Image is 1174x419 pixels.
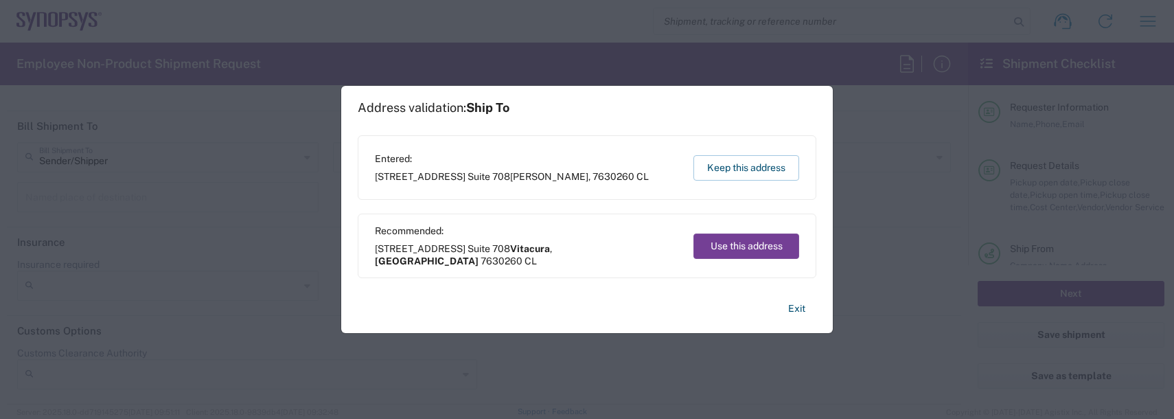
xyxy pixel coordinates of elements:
[375,170,649,183] span: [STREET_ADDRESS] Suite 708 ,
[510,243,550,254] span: Vitacura
[777,297,816,321] button: Exit
[592,171,634,182] span: 7630260
[693,234,799,259] button: Use this address
[375,225,680,237] span: Recommended:
[636,171,649,182] span: CL
[466,100,509,115] span: Ship To
[481,256,522,267] span: 7630260
[525,256,537,267] span: CL
[358,100,509,115] h1: Address validation:
[375,242,680,267] span: [STREET_ADDRESS] Suite 708 ,
[510,171,588,182] span: [PERSON_NAME]
[693,155,799,181] button: Keep this address
[375,256,479,267] span: [GEOGRAPHIC_DATA]
[375,152,649,165] span: Entered:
